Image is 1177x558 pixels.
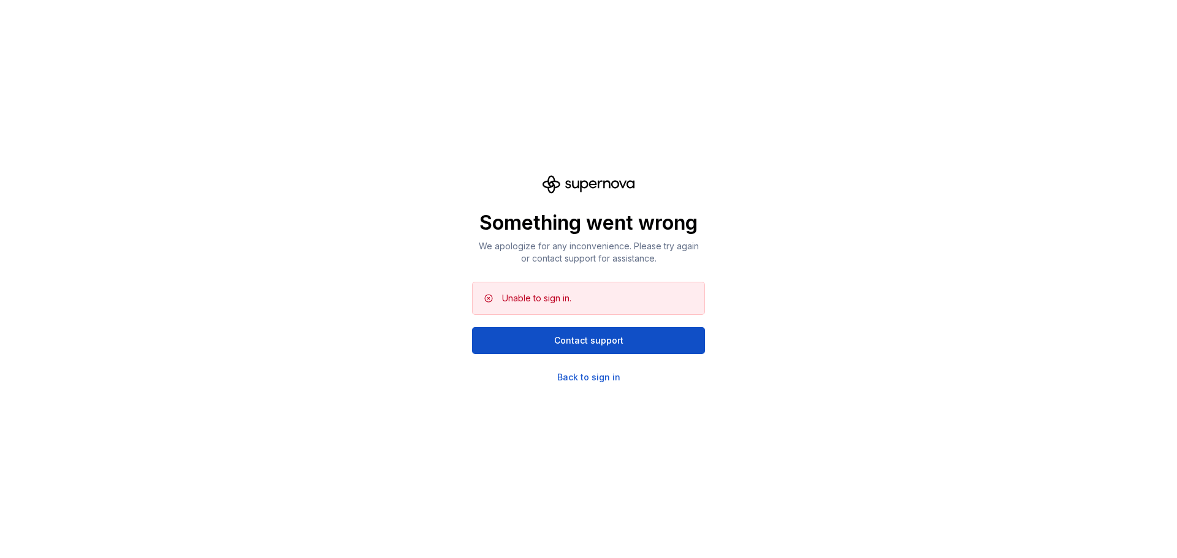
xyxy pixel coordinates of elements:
div: Unable to sign in. [502,292,571,304]
span: Contact support [554,334,623,347]
p: Something went wrong [472,211,705,235]
a: Back to sign in [557,371,620,383]
button: Contact support [472,327,705,354]
p: We apologize for any inconvenience. Please try again or contact support for assistance. [472,240,705,265]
